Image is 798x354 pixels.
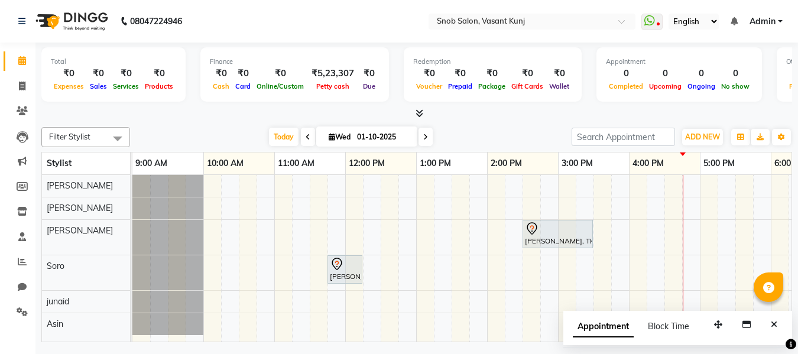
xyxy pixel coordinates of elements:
div: ₹0 [110,67,142,80]
input: 2025-10-01 [353,128,413,146]
div: 0 [718,67,752,80]
div: Redemption [413,57,572,67]
a: 2:00 PM [488,155,525,172]
span: Online/Custom [254,82,307,90]
span: Soro [47,261,64,271]
span: Package [475,82,508,90]
span: Today [269,128,299,146]
span: Ongoing [685,82,718,90]
span: ADD NEW [685,132,720,141]
a: 10:00 AM [204,155,246,172]
div: ₹0 [210,67,232,80]
span: Products [142,82,176,90]
a: 12:00 PM [346,155,388,172]
div: [PERSON_NAME], TK02, 02:30 PM-03:30 PM, Wax & Threading Hands And Legs [DEMOGRAPHIC_DATA] [524,222,592,246]
div: 0 [685,67,718,80]
span: Services [110,82,142,90]
a: 9:00 AM [132,155,170,172]
span: Admin [750,15,776,28]
div: 0 [606,67,646,80]
span: Sales [87,82,110,90]
span: Completed [606,82,646,90]
div: [PERSON_NAME] Sir, TK01, 11:45 AM-12:15 PM, Hair Cut [DEMOGRAPHIC_DATA] [329,257,361,282]
div: ₹0 [508,67,546,80]
span: Filter Stylist [49,132,90,141]
div: Appointment [606,57,752,67]
span: Appointment [573,316,634,337]
span: Upcoming [646,82,685,90]
div: ₹0 [475,67,508,80]
div: ₹5,23,307 [307,67,359,80]
div: ₹0 [546,67,572,80]
div: ₹0 [413,67,445,80]
div: ₹0 [232,67,254,80]
span: Wed [326,132,353,141]
span: [PERSON_NAME] [47,225,113,236]
span: Wallet [546,82,572,90]
div: 0 [646,67,685,80]
span: Block Time [648,321,689,332]
a: 3:00 PM [559,155,596,172]
span: [PERSON_NAME] [47,180,113,191]
span: Petty cash [313,82,352,90]
span: Due [360,82,378,90]
input: Search Appointment [572,128,675,146]
button: ADD NEW [682,129,723,145]
span: Prepaid [445,82,475,90]
span: Voucher [413,82,445,90]
div: ₹0 [359,67,379,80]
span: Asin [47,319,63,329]
div: ₹0 [87,67,110,80]
b: 08047224946 [130,5,182,38]
img: logo [30,5,111,38]
span: junaid [47,296,69,307]
a: 5:00 PM [700,155,738,172]
div: ₹0 [142,67,176,80]
a: 4:00 PM [630,155,667,172]
button: Close [765,316,783,334]
div: Total [51,57,176,67]
span: Stylist [47,158,72,168]
div: ₹0 [445,67,475,80]
span: [PERSON_NAME] [47,203,113,213]
div: ₹0 [254,67,307,80]
div: ₹0 [51,67,87,80]
div: Finance [210,57,379,67]
span: Cash [210,82,232,90]
span: Gift Cards [508,82,546,90]
a: 11:00 AM [275,155,317,172]
span: Expenses [51,82,87,90]
span: No show [718,82,752,90]
span: Card [232,82,254,90]
a: 1:00 PM [417,155,454,172]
